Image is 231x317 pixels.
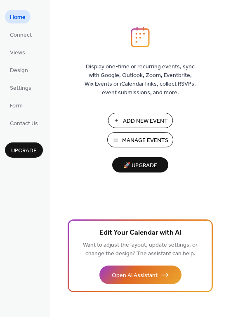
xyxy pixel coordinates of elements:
[5,63,33,77] a: Design
[10,13,26,22] span: Home
[5,142,43,158] button: Upgrade
[5,10,31,23] a: Home
[10,66,28,75] span: Design
[10,31,32,40] span: Connect
[5,116,43,130] a: Contact Us
[10,119,38,128] span: Contact Us
[5,98,28,112] a: Form
[5,45,30,59] a: Views
[5,81,36,94] a: Settings
[11,147,37,155] span: Upgrade
[99,227,181,239] span: Edit Your Calendar with AI
[10,49,25,57] span: Views
[123,117,168,126] span: Add New Event
[83,240,198,259] span: Want to adjust the layout, update settings, or change the design? The assistant can help.
[85,63,196,97] span: Display one-time or recurring events, sync with Google, Outlook, Zoom, Eventbrite, Wix Events or ...
[5,28,37,41] a: Connect
[10,102,23,110] span: Form
[10,84,31,93] span: Settings
[112,271,158,280] span: Open AI Assistant
[107,132,173,147] button: Manage Events
[108,113,173,128] button: Add New Event
[99,266,181,284] button: Open AI Assistant
[112,157,168,172] button: 🚀 Upgrade
[131,27,150,47] img: logo_icon.svg
[117,160,163,171] span: 🚀 Upgrade
[122,136,168,145] span: Manage Events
